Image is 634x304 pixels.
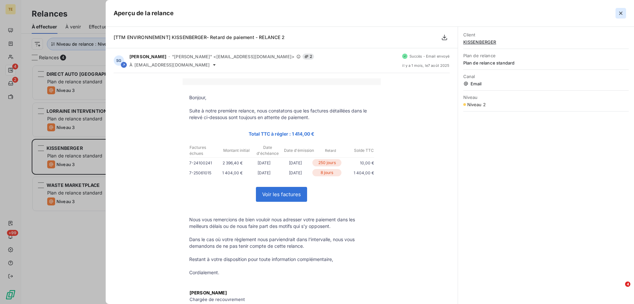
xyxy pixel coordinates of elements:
[402,64,449,67] span: il y a 1 mois , le 7 août 2025
[114,34,285,40] span: [TTM ENVIRONNEMENT] KISSENBERGER- Retard de paiement - RELANCE 2
[189,216,374,230] p: Nous vous remercions de bien vouloir nous adresser votre paiement dans les meilleurs délais ou de...
[280,159,311,166] p: [DATE]
[463,81,629,86] span: Email
[347,148,374,153] p: Solde TTC
[463,32,629,37] span: Client
[625,282,630,287] span: 4
[463,74,629,79] span: Canal
[280,169,311,176] p: [DATE]
[168,55,170,59] span: -
[189,108,374,121] p: Suite à notre première relance, nous constatons que les factures détaillées dans le relevé ci-des...
[189,169,217,176] p: 7-25061015
[312,169,341,176] p: 8 jours
[248,159,280,166] p: [DATE]
[190,145,220,156] p: Factures échues
[312,159,341,166] p: 250 jours
[612,282,627,297] iframe: Intercom live chat
[248,169,280,176] p: [DATE]
[189,236,374,249] p: Dans le cas où votre règlement nous parviendrait dans l'intervalle, nous vous demandons de ne pas...
[343,169,374,176] p: 1 404,00 €
[221,148,252,153] p: Montant initial
[189,130,374,138] p: Total TTC à régler : 1 414,00 €
[217,169,248,176] p: 1 404,00 €
[302,54,314,60] span: 2
[343,159,374,166] p: 10,00 €
[189,94,374,101] p: Bonjour,
[409,54,450,58] span: Succès - Email envoyé
[189,269,374,276] p: Cordialement.
[172,54,295,59] span: "[PERSON_NAME]" <[EMAIL_ADDRESS][DOMAIN_NAME]>
[284,148,314,153] p: Date d'émission
[189,159,217,166] p: 7-24100241
[217,159,248,166] p: 2 396,40 €
[463,39,629,45] span: KISSENBERGER
[467,102,486,107] span: Niveau 2
[463,95,629,100] span: Niveau
[134,62,210,67] span: [EMAIL_ADDRESS][DOMAIN_NAME]
[114,55,124,66] div: SG
[315,148,346,153] p: Retard
[256,187,307,201] a: Voir les factures
[114,9,174,18] h5: Aperçu de la relance
[189,256,374,263] p: Restant à votre disposition pour toute information complémentaire,
[463,60,629,65] span: Plan de relance standard
[463,53,629,58] span: Plan de relance
[252,145,283,156] p: Date d'échéance
[190,297,245,302] span: Chargée de recouvrement
[190,290,227,295] span: [PERSON_NAME]
[129,62,132,67] span: À
[129,54,166,59] span: [PERSON_NAME]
